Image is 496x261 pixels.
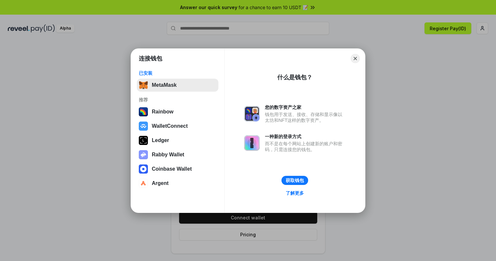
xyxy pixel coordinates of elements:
img: svg+xml,%3Csvg%20xmlns%3D%22http%3A%2F%2Fwww.w3.org%2F2000%2Fsvg%22%20fill%3D%22none%22%20viewBox... [244,135,260,151]
div: 已安装 [139,70,216,76]
div: 获取钱包 [286,177,304,183]
div: 推荐 [139,97,216,103]
div: MetaMask [152,82,176,88]
div: 而不是在每个网站上创建新的账户和密码，只需连接您的钱包。 [265,141,346,152]
img: svg+xml,%3Csvg%20fill%3D%22none%22%20height%3D%2233%22%20viewBox%3D%220%200%2035%2033%22%20width%... [139,81,148,90]
button: Close [351,54,360,63]
button: 获取钱包 [281,176,308,185]
div: 了解更多 [286,190,304,196]
button: Rainbow [137,105,218,118]
img: svg+xml,%3Csvg%20width%3D%2228%22%20height%3D%2228%22%20viewBox%3D%220%200%2028%2028%22%20fill%3D... [139,179,148,188]
div: Coinbase Wallet [152,166,192,172]
img: svg+xml,%3Csvg%20xmlns%3D%22http%3A%2F%2Fwww.w3.org%2F2000%2Fsvg%22%20width%3D%2228%22%20height%3... [139,136,148,145]
img: svg+xml,%3Csvg%20width%3D%2228%22%20height%3D%2228%22%20viewBox%3D%220%200%2028%2028%22%20fill%3D... [139,122,148,131]
div: Rainbow [152,109,174,115]
img: svg+xml,%3Csvg%20xmlns%3D%22http%3A%2F%2Fwww.w3.org%2F2000%2Fsvg%22%20fill%3D%22none%22%20viewBox... [139,150,148,159]
button: Argent [137,177,218,190]
div: 钱包用于发送、接收、存储和显示像以太坊和NFT这样的数字资产。 [265,111,346,123]
h1: 连接钱包 [139,55,162,62]
img: svg+xml,%3Csvg%20width%3D%22120%22%20height%3D%22120%22%20viewBox%3D%220%200%20120%20120%22%20fil... [139,107,148,116]
div: 您的数字资产之家 [265,104,346,110]
div: 什么是钱包？ [277,73,312,81]
div: 一种新的登录方式 [265,134,346,139]
div: Ledger [152,137,169,143]
div: WalletConnect [152,123,188,129]
a: 了解更多 [282,189,308,197]
div: Argent [152,180,169,186]
img: svg+xml,%3Csvg%20width%3D%2228%22%20height%3D%2228%22%20viewBox%3D%220%200%2028%2028%22%20fill%3D... [139,164,148,174]
button: WalletConnect [137,120,218,133]
img: svg+xml,%3Csvg%20xmlns%3D%22http%3A%2F%2Fwww.w3.org%2F2000%2Fsvg%22%20fill%3D%22none%22%20viewBox... [244,106,260,122]
button: MetaMask [137,79,218,92]
button: Coinbase Wallet [137,163,218,176]
div: Rabby Wallet [152,152,184,158]
button: Ledger [137,134,218,147]
button: Rabby Wallet [137,148,218,161]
